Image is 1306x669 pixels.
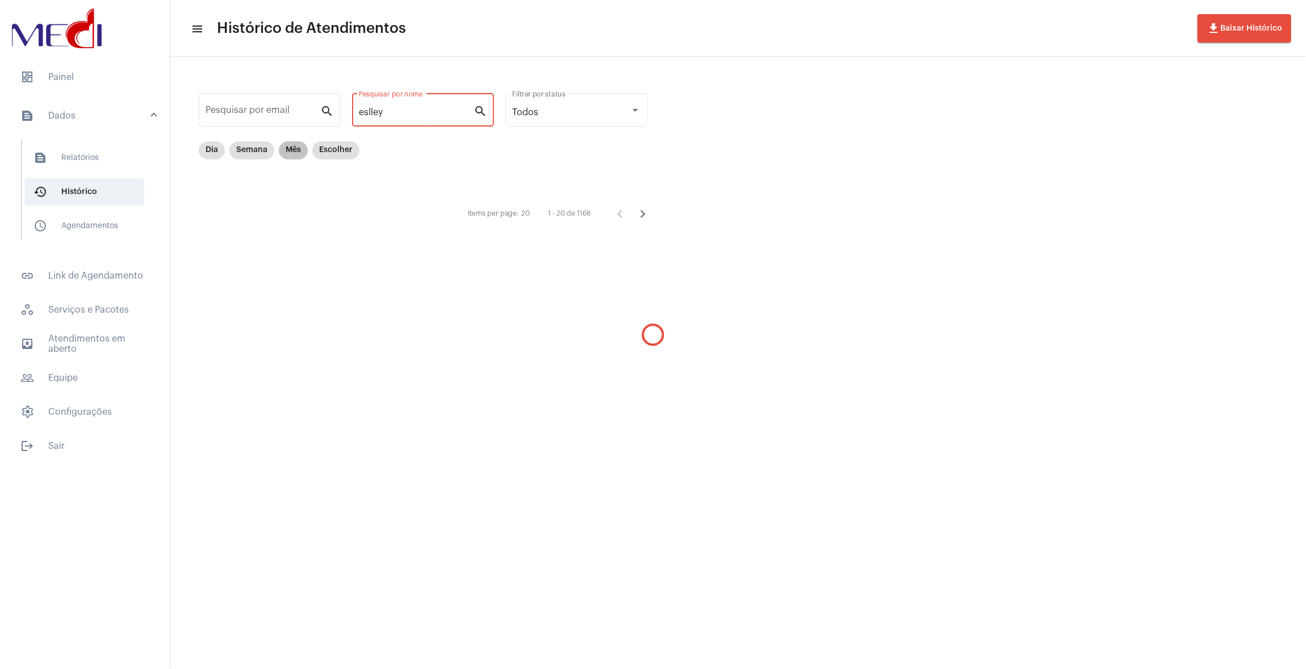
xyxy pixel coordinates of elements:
[468,210,519,217] div: Items per page:
[20,439,34,453] mat-icon: sidenav icon
[206,107,320,117] input: Pesquisar por email
[521,210,530,217] div: 20
[20,70,34,84] span: sidenav icon
[191,22,202,36] mat-icon: sidenav icon
[229,141,274,159] mat-chip: Semana
[217,19,406,37] span: Histórico de Atendimentos
[11,64,158,91] span: Painel
[20,109,152,123] mat-panel-title: Dados
[1207,22,1220,35] mat-icon: file_download
[359,107,474,117] input: Pesquisar por nome
[20,337,34,351] mat-icon: sidenav icon
[474,104,487,117] mat-icon: search
[1198,14,1291,43] button: Baixar Histórico
[7,134,170,255] div: sidenav iconDados
[20,405,34,419] span: sidenav icon
[11,432,158,460] span: Sair
[279,141,308,159] mat-chip: Mês
[9,6,104,51] img: d3a1b5fa-500b-b90f-5a1c-719c20e9830b.png
[548,210,591,217] div: 1 - 20 de 1168
[609,203,631,225] button: Página anterior
[11,262,158,289] span: Link de Agendamento
[199,141,225,159] mat-chip: Dia
[312,141,359,159] mat-chip: Escolher
[20,371,34,385] mat-icon: sidenav icon
[7,98,170,134] mat-expansion-panel-header: sidenav iconDados
[34,151,47,165] mat-icon: sidenav icon
[11,296,158,323] span: Serviços e Pacotes
[20,303,34,317] span: sidenav icon
[1207,24,1282,32] span: Baixar Histórico
[631,203,654,225] button: Próxima página
[34,219,47,233] mat-icon: sidenav icon
[34,185,47,199] mat-icon: sidenav icon
[24,178,144,205] span: Histórico
[512,108,538,117] span: Todos
[24,212,144,239] span: Agendamentos
[11,364,158,392] span: Equipe
[20,269,34,283] mat-icon: sidenav icon
[11,398,158,426] span: Configurações
[320,104,334,117] mat-icon: search
[11,330,158,357] span: Atendimentos em aberto
[24,144,144,171] span: Relatórios
[20,109,34,123] mat-icon: sidenav icon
